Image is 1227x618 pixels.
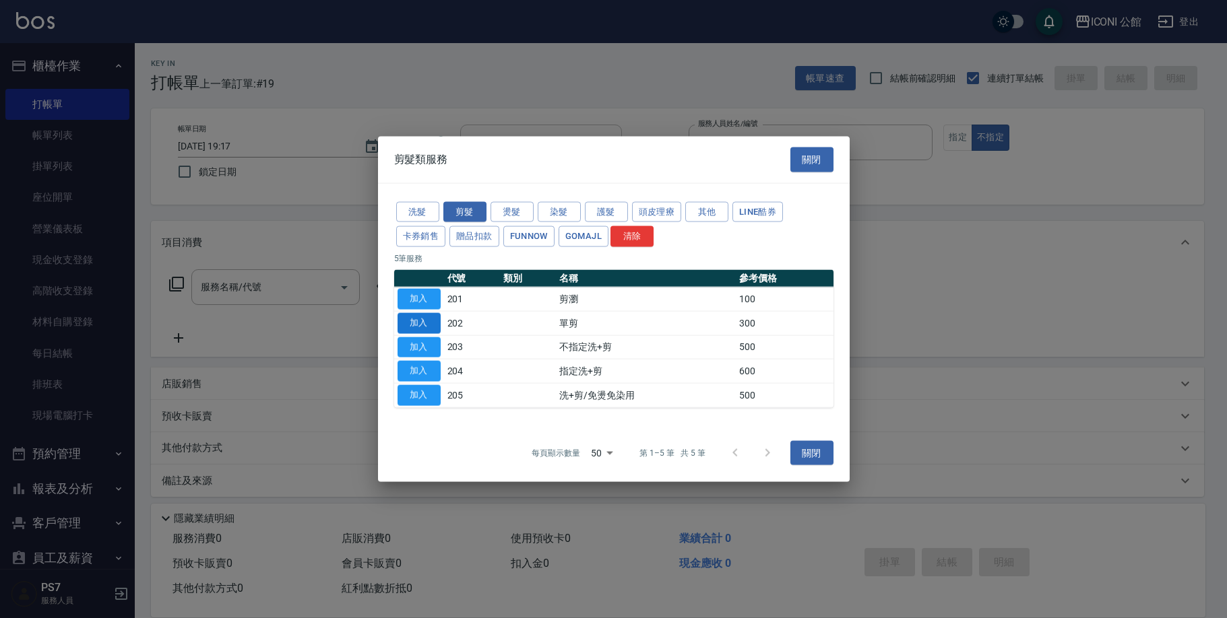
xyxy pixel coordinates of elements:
td: 不指定洗+剪 [556,335,736,359]
button: 關閉 [790,440,833,465]
p: 5 筆服務 [394,252,833,265]
td: 203 [444,335,500,359]
td: 600 [736,359,833,383]
button: 加入 [398,337,441,357]
span: 剪髮類服務 [394,153,448,166]
td: 剪瀏 [556,287,736,311]
td: 單剪 [556,311,736,335]
button: 燙髮 [491,201,534,222]
th: 名稱 [556,270,736,287]
th: 代號 [444,270,500,287]
button: 加入 [398,361,441,382]
button: FUNNOW [503,226,555,247]
button: 護髮 [585,201,628,222]
td: 202 [444,311,500,335]
button: 加入 [398,385,441,406]
button: 其他 [685,201,728,222]
button: 卡券銷售 [396,226,446,247]
button: 洗髮 [396,201,439,222]
td: 204 [444,359,500,383]
th: 類別 [500,270,556,287]
p: 第 1–5 筆 共 5 筆 [639,446,705,458]
td: 指定洗+剪 [556,359,736,383]
button: 加入 [398,312,441,333]
button: 染髮 [538,201,581,222]
td: 500 [736,335,833,359]
button: LINE酷券 [732,201,783,222]
button: 頭皮理療 [632,201,682,222]
td: 300 [736,311,833,335]
td: 洗+剪/免燙免染用 [556,383,736,407]
p: 每頁顯示數量 [532,446,580,458]
button: GOMAJL [559,226,608,247]
button: 清除 [610,226,654,247]
td: 100 [736,287,833,311]
button: 贈品扣款 [449,226,499,247]
button: 加入 [398,289,441,310]
button: 剪髮 [443,201,486,222]
td: 205 [444,383,500,407]
td: 500 [736,383,833,407]
button: 關閉 [790,147,833,172]
td: 201 [444,287,500,311]
th: 參考價格 [736,270,833,287]
div: 50 [586,434,618,471]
